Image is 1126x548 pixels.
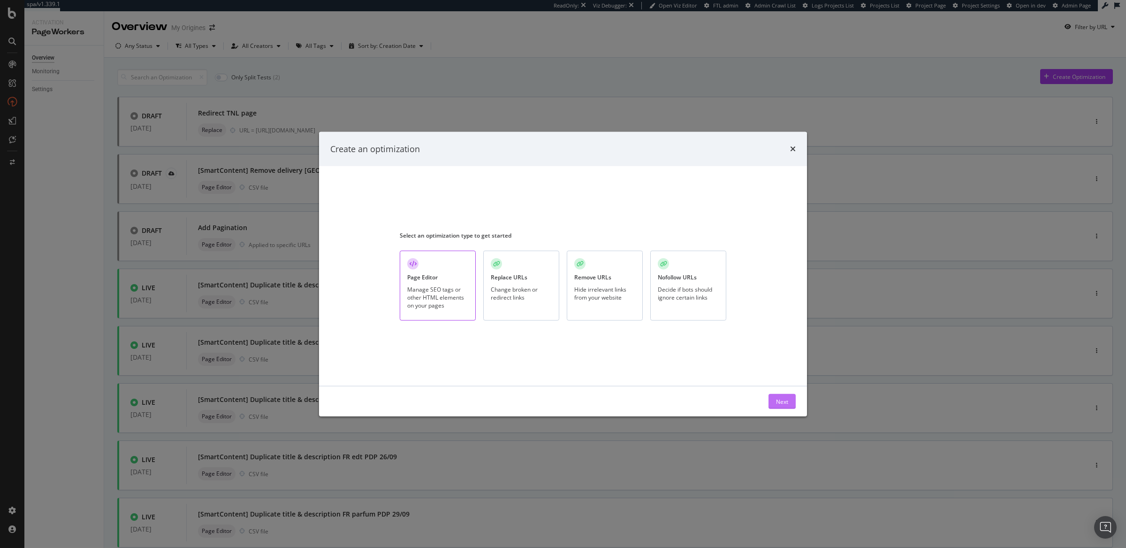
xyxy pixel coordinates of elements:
[658,273,697,281] div: Nofollow URLs
[400,232,726,239] div: Select an optimization type to get started
[407,285,468,309] div: Manage SEO tags or other HTML elements on your pages
[658,285,719,301] div: Decide if bots should ignore certain links
[574,285,635,301] div: Hide irrelevant links from your website
[574,273,611,281] div: Remove URLs
[330,143,420,155] div: Create an optimization
[319,131,807,417] div: modal
[790,143,796,155] div: times
[491,273,527,281] div: Replace URLs
[1094,516,1117,539] div: Open Intercom Messenger
[768,394,796,409] button: Next
[491,285,552,301] div: Change broken or redirect links
[776,397,788,405] div: Next
[407,273,438,281] div: Page Editor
